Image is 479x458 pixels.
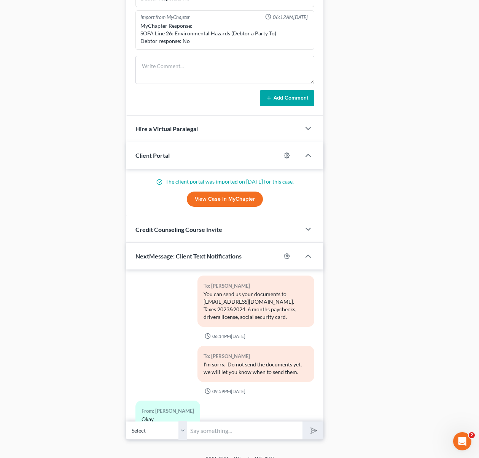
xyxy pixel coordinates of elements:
div: 09:59PM[DATE] [135,388,315,395]
div: To: [PERSON_NAME] [204,352,308,361]
a: View Case in MyChapter [187,192,263,207]
span: 06:12AM[DATE] [273,14,308,21]
span: Client Portal [135,152,170,159]
span: NextMessage: Client Text Notifications [135,252,242,260]
span: 2 [469,432,475,438]
span: Credit Counseling Course Invite [135,226,222,233]
div: To: [PERSON_NAME] [204,282,308,290]
div: I'm sorry. Do not send the documents yet, we will let you know when to send them. [204,361,308,376]
div: You can send us your documents to [EMAIL_ADDRESS][DOMAIN_NAME]. Taxes 2023&2024, 6 months paychec... [204,290,308,321]
div: MyChapter Response: SOFA Line 26: Environmental Hazards (Debtor a Party To) Debtor response: No [140,22,310,45]
div: Okay [142,415,194,423]
iframe: Intercom live chat [453,432,471,450]
p: The client portal was imported on [DATE] for this case. [135,178,315,185]
div: Import from MyChapter [140,14,190,21]
button: Add Comment [260,90,314,106]
div: From: [PERSON_NAME] [142,407,194,415]
input: Say something... [187,421,302,440]
span: Hire a Virtual Paralegal [135,125,198,132]
div: 06:14PM[DATE] [135,333,315,339]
